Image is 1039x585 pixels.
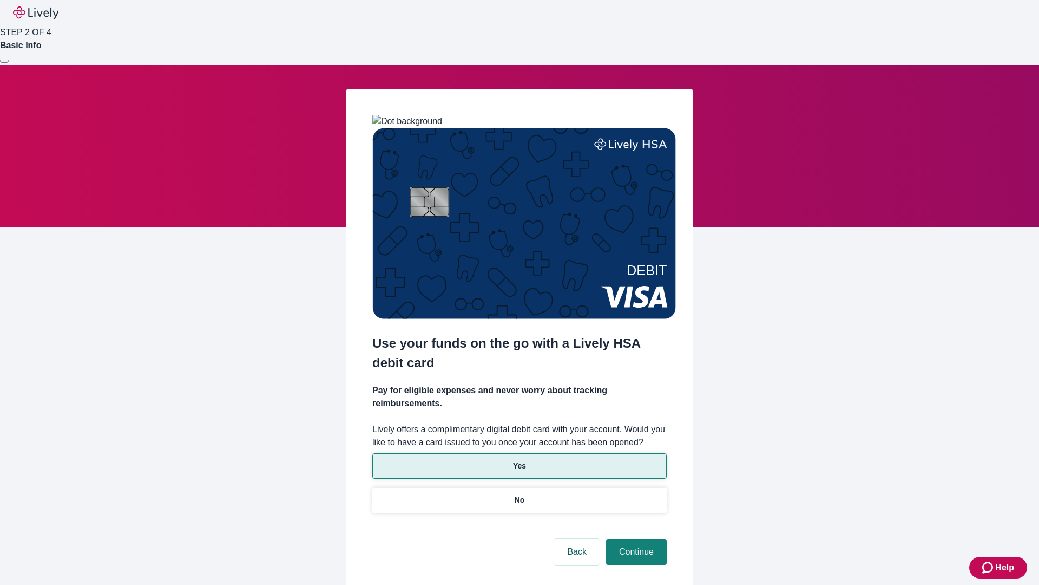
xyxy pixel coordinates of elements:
[372,423,667,449] label: Lively offers a complimentary digital debit card with your account. Would you like to have a card...
[372,115,442,128] img: Dot background
[372,334,667,373] h2: Use your funds on the go with a Lively HSA debit card
[13,6,58,19] img: Lively
[372,128,676,319] img: Debit card
[606,539,667,565] button: Continue
[513,460,526,472] p: Yes
[554,539,600,565] button: Back
[515,495,525,506] p: No
[982,561,995,574] svg: Zendesk support icon
[995,561,1014,574] span: Help
[372,384,667,410] h4: Pay for eligible expenses and never worry about tracking reimbursements.
[372,487,667,513] button: No
[372,453,667,479] button: Yes
[969,557,1027,578] button: Zendesk support iconHelp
